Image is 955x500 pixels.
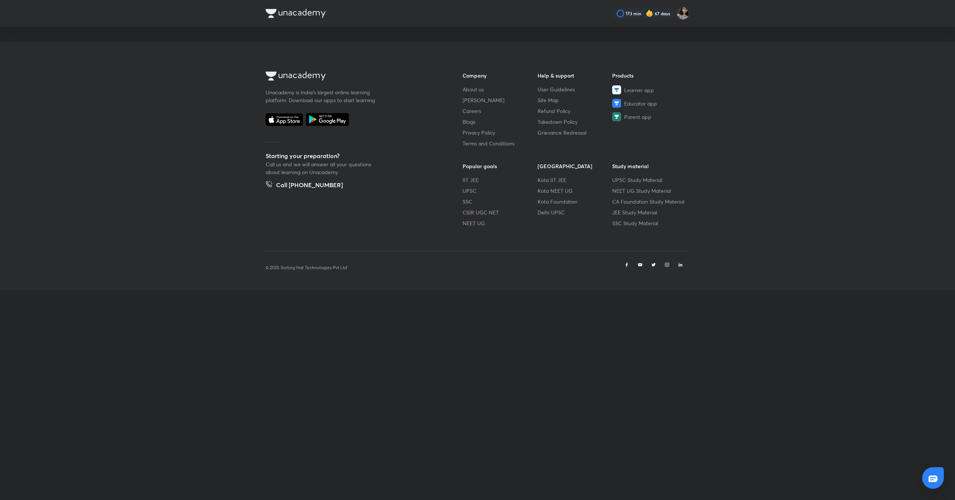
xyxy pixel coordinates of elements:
a: Grievance Redressal [538,129,613,136]
a: SSC Study Material [612,219,687,227]
img: Company Logo [266,9,326,18]
img: streak [646,10,653,17]
img: Educator app [612,99,621,108]
img: Rakhi Sharma [677,7,689,20]
span: Learner app [624,86,654,94]
h6: [GEOGRAPHIC_DATA] [538,162,613,170]
a: Kota NEET UG [538,187,613,195]
h6: Study material [612,162,687,170]
a: Site Map [538,96,613,104]
a: Call [PHONE_NUMBER] [266,180,343,191]
img: Company Logo [266,72,326,81]
a: About us [463,85,538,93]
a: Refund Policy [538,107,613,115]
a: User Guidelines [538,85,613,93]
span: Educator app [624,100,657,107]
img: Parent app [612,112,621,121]
a: NEET UG [463,219,538,227]
h6: Help & support [538,72,613,79]
h5: Starting your preparation? [266,151,439,160]
a: IIT JEE [463,176,538,184]
a: [PERSON_NAME] [463,96,538,104]
h5: Call [PHONE_NUMBER] [276,180,343,191]
a: Company Logo [266,72,439,82]
h6: Popular goals [463,162,538,170]
span: Careers [463,107,481,115]
a: Kota Foundation [538,198,613,205]
a: Delhi UPSC [538,208,613,216]
a: SSC [463,198,538,205]
a: Educator app [612,99,687,108]
a: CA Foundation Study Material [612,198,687,205]
img: Learner app [612,85,621,94]
a: Terms and Conditions [463,139,538,147]
a: NEET UG Study Material [612,187,687,195]
a: Careers [463,107,538,115]
span: Parent app [624,113,651,121]
a: CSIR UGC NET [463,208,538,216]
a: UPSC [463,187,538,195]
a: UPSC Study Material [612,176,687,184]
p: Call us and we will answer all your questions about learning on Unacademy [266,160,378,176]
a: JEE Study Material [612,208,687,216]
a: Kota IIT JEE [538,176,613,184]
a: Privacy Policy [463,129,538,136]
a: Parent app [612,112,687,121]
p: © 2025 Sorting Hat Technologies Pvt Ltd [266,264,347,271]
a: Learner app [612,85,687,94]
h6: Products [612,72,687,79]
h6: Company [463,72,538,79]
a: Blogs [463,118,538,126]
p: Unacademy is India’s largest online learning platform. Download our apps to start learning [266,88,378,104]
a: Takedown Policy [538,118,613,126]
